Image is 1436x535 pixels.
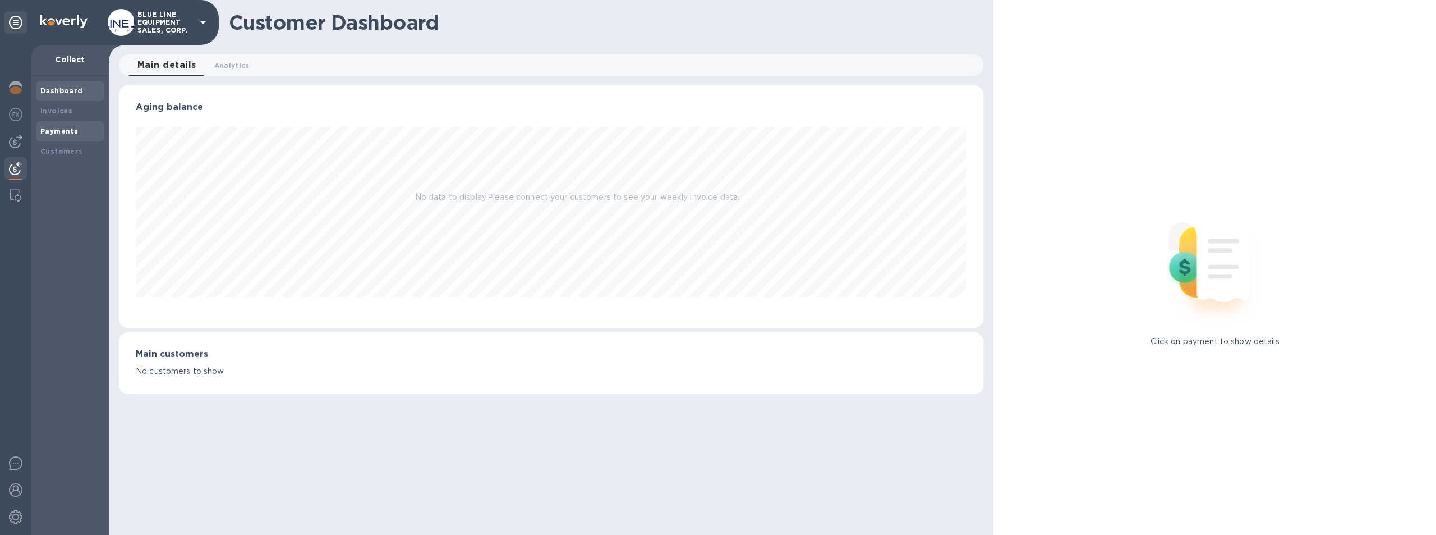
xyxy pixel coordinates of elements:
[40,15,88,28] img: Logo
[1150,336,1279,347] p: Click on payment to show details
[40,54,100,65] p: Collect
[136,102,966,113] h3: Aging balance
[40,127,78,135] b: Payments
[40,107,72,115] b: Invoices
[9,108,22,121] img: Foreign exchange
[229,11,975,34] h1: Customer Dashboard
[40,147,83,156] b: Customers
[136,349,966,360] h3: Main customers
[40,86,83,95] b: Dashboard
[137,57,196,73] span: Main details
[4,11,27,34] div: Unpin categories
[214,60,250,71] span: Analytics
[137,11,194,34] p: BLUE LINE EQUIPMENT SALES, CORP.
[136,365,966,377] p: No customers to show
